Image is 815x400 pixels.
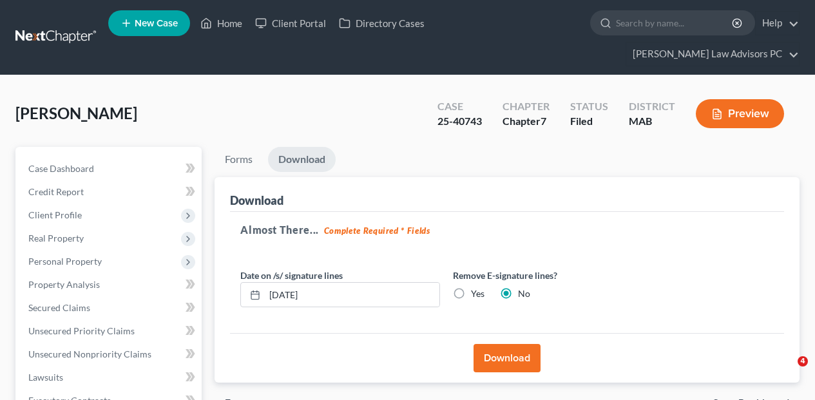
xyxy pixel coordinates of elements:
[240,269,343,282] label: Date on /s/ signature lines
[474,344,541,372] button: Download
[18,180,202,204] a: Credit Report
[696,99,784,128] button: Preview
[230,193,283,208] div: Download
[541,115,546,127] span: 7
[28,325,135,336] span: Unsecured Priority Claims
[437,99,482,114] div: Case
[215,147,263,172] a: Forms
[28,186,84,197] span: Credit Report
[28,372,63,383] span: Lawsuits
[28,279,100,290] span: Property Analysis
[756,12,799,35] a: Help
[194,12,249,35] a: Home
[18,343,202,366] a: Unsecured Nonpriority Claims
[135,19,178,28] span: New Case
[471,287,484,300] label: Yes
[629,99,675,114] div: District
[437,114,482,129] div: 25-40743
[771,356,802,387] iframe: Intercom live chat
[240,222,774,238] h5: Almost There...
[626,43,799,66] a: [PERSON_NAME] Law Advisors PC
[332,12,431,35] a: Directory Cases
[18,273,202,296] a: Property Analysis
[324,225,430,236] strong: Complete Required * Fields
[518,287,530,300] label: No
[28,233,84,243] span: Real Property
[503,114,550,129] div: Chapter
[249,12,332,35] a: Client Portal
[265,283,439,307] input: MM/DD/YYYY
[15,104,137,122] span: [PERSON_NAME]
[18,366,202,389] a: Lawsuits
[28,209,82,220] span: Client Profile
[28,302,90,313] span: Secured Claims
[570,99,608,114] div: Status
[616,11,734,35] input: Search by name...
[629,114,675,129] div: MAB
[28,163,94,174] span: Case Dashboard
[798,356,808,367] span: 4
[18,296,202,319] a: Secured Claims
[503,99,550,114] div: Chapter
[18,157,202,180] a: Case Dashboard
[28,348,151,359] span: Unsecured Nonpriority Claims
[28,256,102,267] span: Personal Property
[18,319,202,343] a: Unsecured Priority Claims
[268,147,336,172] a: Download
[453,269,653,282] label: Remove E-signature lines?
[570,114,608,129] div: Filed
